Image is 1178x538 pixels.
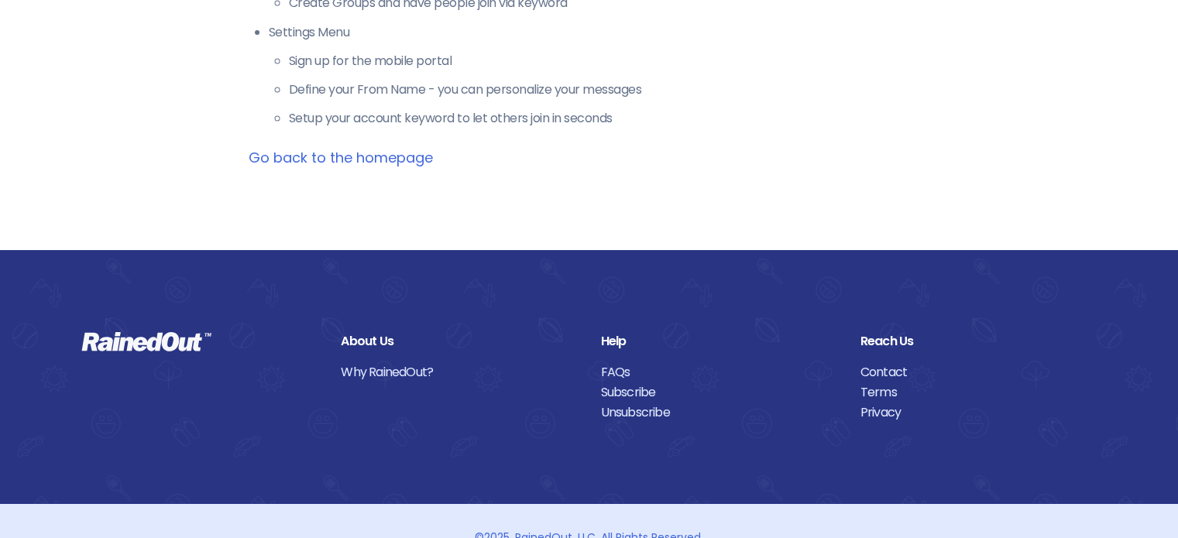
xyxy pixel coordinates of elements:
a: FAQs [601,362,837,382]
a: Terms [860,382,1097,403]
li: Sign up for the mobile portal [289,52,930,70]
div: Reach Us [860,331,1097,351]
li: Settings Menu [269,23,930,128]
li: Define your From Name - you can personalize your messages [289,81,930,99]
div: Help [601,331,837,351]
a: Contact [860,362,1097,382]
a: Unsubscribe [601,403,837,423]
a: Why RainedOut? [341,362,577,382]
a: Privacy [860,403,1097,423]
div: About Us [341,331,577,351]
a: Subscribe [601,382,837,403]
a: Go back to the homepage [249,148,433,167]
li: Setup your account keyword to let others join in seconds [289,109,930,128]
